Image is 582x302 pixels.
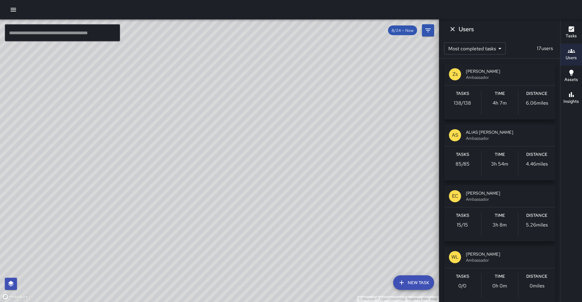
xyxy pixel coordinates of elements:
h6: Time [495,212,505,219]
p: 15 / 15 [457,221,468,229]
p: 4h 7m [493,99,507,107]
h6: Distance [526,273,547,280]
h6: Tasks [456,90,469,97]
span: [PERSON_NAME] [466,68,550,74]
h6: Tasks [566,33,577,39]
span: [PERSON_NAME] [466,190,550,196]
p: 138 / 138 [454,99,471,107]
button: EC[PERSON_NAME]AmbassadorTasks15/15Time3h 8mDistance5.26miles [444,185,555,241]
h6: Users [566,55,577,61]
h6: Distance [526,212,547,219]
p: 0 miles [530,282,544,290]
button: Users [560,44,582,65]
button: Assets [560,65,582,87]
p: 85 / 85 [456,160,470,168]
p: 0 / 0 [458,282,467,290]
span: ALIAS [PERSON_NAME] [466,129,550,135]
button: Zs[PERSON_NAME]AmbassadorTasks138/138Time4h 7mDistance6.06miles [444,63,555,119]
h6: Users [459,24,474,34]
span: Ambassador [466,196,550,202]
p: 3h 8m [493,221,507,229]
h6: Tasks [456,273,469,280]
p: Zs [453,71,458,78]
span: 8/24 — Now [388,28,417,33]
p: 6.06 miles [526,99,548,107]
div: Most completed tasks [444,42,506,55]
span: Ambassador [466,74,550,80]
button: Dismiss [447,23,459,35]
p: 4.46 miles [526,160,548,168]
h6: Insights [564,98,579,105]
button: New Task [393,275,434,290]
p: AS [452,132,458,139]
button: ASALIAS [PERSON_NAME]AmbassadorTasks85/85Time3h 54mDistance4.46miles [444,124,555,180]
p: 3h 54m [491,160,508,168]
button: Insights [560,87,582,109]
p: 17 users [534,45,555,52]
span: Ambassador [466,257,550,263]
h6: Time [495,151,505,158]
p: WL [451,253,459,261]
h6: Distance [526,151,547,158]
p: 0h 0m [492,282,507,290]
button: Filters [422,24,434,36]
span: [PERSON_NAME] [466,251,550,257]
h6: Distance [526,90,547,97]
p: 5.26 miles [526,221,548,229]
h6: Time [495,273,505,280]
h6: Assets [564,76,578,83]
button: Tasks [560,22,582,44]
span: Ambassador [466,135,550,141]
h6: Tasks [456,212,469,219]
h6: Tasks [456,151,469,158]
h6: Time [495,90,505,97]
p: EC [452,193,458,200]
